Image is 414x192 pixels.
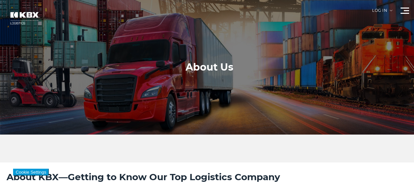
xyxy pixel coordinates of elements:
h2: About KBX—Getting to Know Our Top Logistics Company [7,171,407,183]
button: Cookie Settings [13,169,49,176]
h1: About Us [186,61,233,74]
div: Log in [372,9,392,17]
iframe: Chat Widget [381,160,414,192]
img: arrow [390,10,392,11]
img: kbx logo [5,7,44,30]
